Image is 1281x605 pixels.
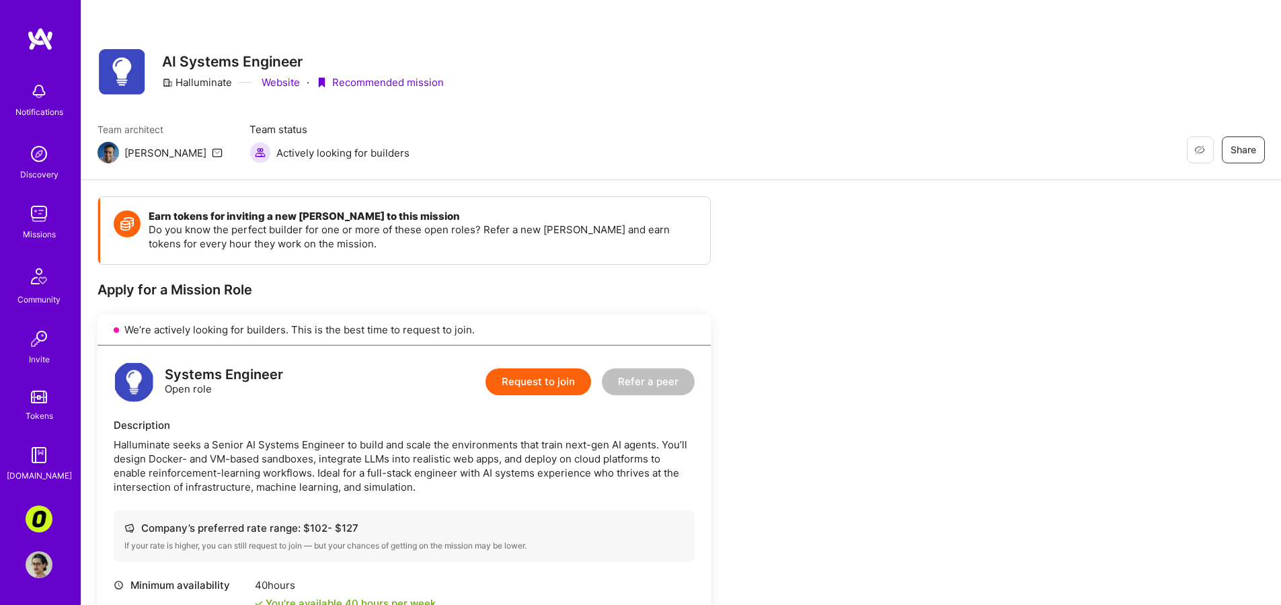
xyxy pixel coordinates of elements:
[27,27,54,51] img: logo
[1231,143,1256,157] span: Share
[124,540,684,551] div: If your rate is higher, you can still request to join — but your chances of getting on the missio...
[602,368,695,395] button: Refer a peer
[162,53,444,70] h3: AI Systems Engineer
[23,260,55,292] img: Community
[259,75,300,89] a: Website
[26,409,53,423] div: Tokens
[98,281,711,298] div: Apply for a Mission Role
[17,292,61,307] div: Community
[249,142,271,163] img: Actively looking for builders
[26,78,52,105] img: bell
[26,325,52,352] img: Invite
[26,506,52,532] img: Corner3: Building an AI User Researcher
[26,140,52,167] img: discovery
[276,146,410,160] span: Actively looking for builders
[26,200,52,227] img: teamwork
[162,75,232,89] div: Halluminate
[124,523,134,533] i: icon Cash
[316,77,327,88] i: icon PurpleRibbon
[114,362,154,402] img: logo
[165,368,283,382] div: Systems Engineer
[22,506,56,532] a: Corner3: Building an AI User Researcher
[31,391,47,403] img: tokens
[1194,145,1205,155] i: icon EyeClosed
[15,105,63,119] div: Notifications
[26,442,52,469] img: guide book
[114,580,124,590] i: icon Clock
[26,551,52,578] img: User Avatar
[486,368,591,395] button: Request to join
[149,223,697,251] p: Do you know the perfect builder for one or more of these open roles? Refer a new [PERSON_NAME] an...
[114,578,248,592] div: Minimum availability
[255,578,436,592] div: 40 hours
[114,418,695,432] div: Description
[98,48,146,95] img: Company Logo
[124,146,206,160] div: [PERSON_NAME]
[98,122,223,136] span: Team architect
[114,210,141,237] img: Token icon
[98,315,711,346] div: We’re actively looking for builders. This is the best time to request to join.
[165,368,283,396] div: Open role
[249,122,410,136] span: Team status
[98,142,119,163] img: Team Architect
[23,227,56,241] div: Missions
[20,167,59,182] div: Discovery
[316,75,444,89] div: Recommended mission
[22,551,56,578] a: User Avatar
[114,438,695,494] div: Halluminate seeks a Senior AI Systems Engineer to build and scale the environments that train nex...
[124,521,684,535] div: Company’s preferred rate range: $ 102 - $ 127
[212,147,223,158] i: icon Mail
[149,210,697,223] h4: Earn tokens for inviting a new [PERSON_NAME] to this mission
[7,469,72,483] div: [DOMAIN_NAME]
[1222,136,1265,163] button: Share
[162,77,173,88] i: icon CompanyGray
[307,75,309,89] div: ·
[29,352,50,366] div: Invite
